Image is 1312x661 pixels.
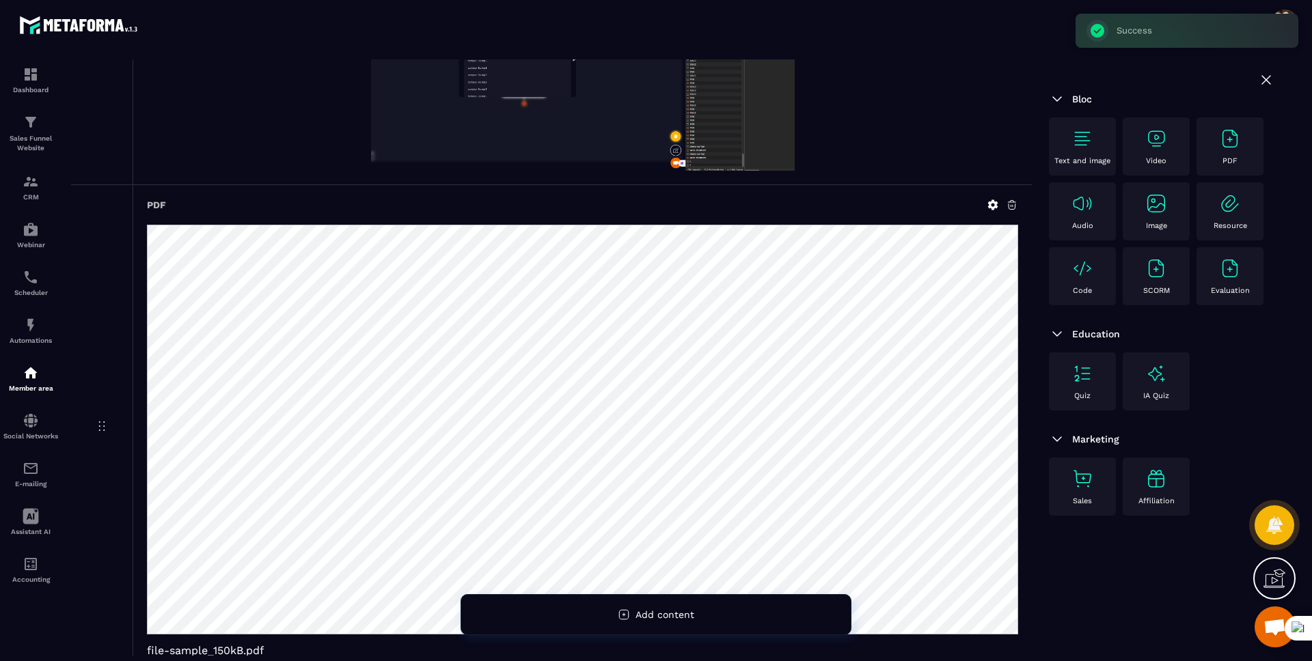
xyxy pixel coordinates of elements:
[1222,156,1238,165] p: PDF
[23,221,39,238] img: automations
[3,259,58,307] a: schedulerschedulerScheduler
[23,317,39,333] img: automations
[1219,193,1241,214] img: text-image no-wra
[1214,221,1247,230] p: Resource
[3,337,58,344] p: Automations
[1138,496,1175,505] p: Affiliation
[3,104,58,163] a: formationformationSales Funnel Website
[3,307,58,354] a: automationsautomationsAutomations
[1072,221,1093,230] p: Audio
[1072,94,1092,104] span: Bloc
[23,412,39,429] img: social-network
[1071,257,1093,279] img: text-image no-wra
[1071,468,1093,490] img: text-image no-wra
[3,134,58,153] p: Sales Funnel Website
[1074,391,1091,400] p: Quiz
[3,432,58,440] p: Social Networks
[1219,128,1241,150] img: text-image no-wra
[1073,286,1092,295] p: Code
[23,173,39,190] img: formation
[1145,128,1167,150] img: text-image no-wra
[1255,606,1296,647] div: Mở cuộc trò chuyện
[3,354,58,402] a: automationsautomationsMember area
[1071,363,1093,384] img: text-image no-wra
[147,644,1018,657] span: file-sample_150kB.pdf
[1049,91,1065,107] img: arrow-down
[3,193,58,201] p: CRM
[1143,391,1169,400] p: IA Quiz
[3,289,58,296] p: Scheduler
[1072,328,1120,339] span: Education
[3,56,58,104] a: formationformationDashboard
[147,199,166,210] h6: PDF
[3,450,58,498] a: emailemailE-mailing
[3,480,58,488] p: E-mailing
[1145,257,1167,279] img: text-image no-wra
[3,498,58,546] a: Assistant AI
[23,460,39,477] img: email
[1071,193,1093,214] img: text-image no-wra
[3,86,58,94] p: Dashboard
[3,384,58,392] p: Member area
[1054,156,1110,165] p: Text and image
[1072,434,1119,445] span: Marketing
[1211,286,1250,295] p: Evaluation
[3,546,58,593] a: accountantaccountantAccounting
[1145,363,1167,384] img: text-image
[3,163,58,211] a: formationformationCRM
[1071,128,1093,150] img: text-image no-wra
[3,241,58,249] p: Webinar
[3,528,58,535] p: Assistant AI
[1146,221,1167,230] p: Image
[1049,326,1065,342] img: arrow-down
[3,211,58,259] a: automationsautomationsWebinar
[23,114,39,130] img: formation
[23,269,39,285] img: scheduler
[1146,156,1166,165] p: Video
[23,66,39,83] img: formation
[1145,468,1167,490] img: text-image
[23,556,39,572] img: accountant
[1073,496,1092,505] p: Sales
[1049,431,1065,447] img: arrow-down
[635,609,694,620] span: Add content
[3,576,58,583] p: Accounting
[1219,257,1241,279] img: text-image no-wra
[3,402,58,450] a: social-networksocial-networkSocial Networks
[19,12,142,38] img: logo
[23,365,39,381] img: automations
[1145,193,1167,214] img: text-image no-wra
[1143,286,1170,295] p: SCORM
